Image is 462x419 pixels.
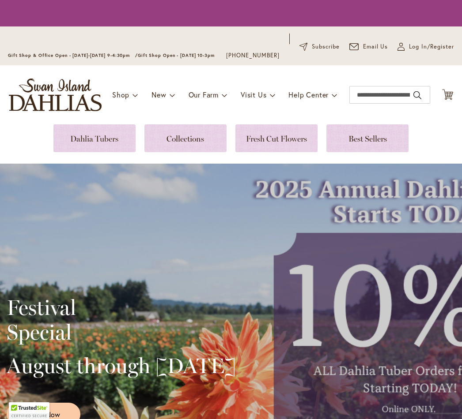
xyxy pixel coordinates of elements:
span: Gift Shop & Office Open - [DATE]-[DATE] 9-4:30pm / [8,52,138,58]
span: New [151,90,166,99]
h2: August through [DATE] [7,353,236,378]
a: Subscribe [299,42,340,51]
h2: Festival Special [7,295,236,344]
span: Log In/Register [409,42,454,51]
span: Our Farm [189,90,219,99]
span: Gift Shop Open - [DATE] 10-3pm [138,52,215,58]
button: Search [413,88,421,102]
a: store logo [9,79,102,111]
span: Help Center [288,90,329,99]
span: Visit Us [241,90,266,99]
a: [PHONE_NUMBER] [226,51,280,60]
span: Subscribe [312,42,340,51]
a: Log In/Register [398,42,454,51]
span: Shop [112,90,129,99]
span: Email Us [363,42,388,51]
a: Email Us [349,42,388,51]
